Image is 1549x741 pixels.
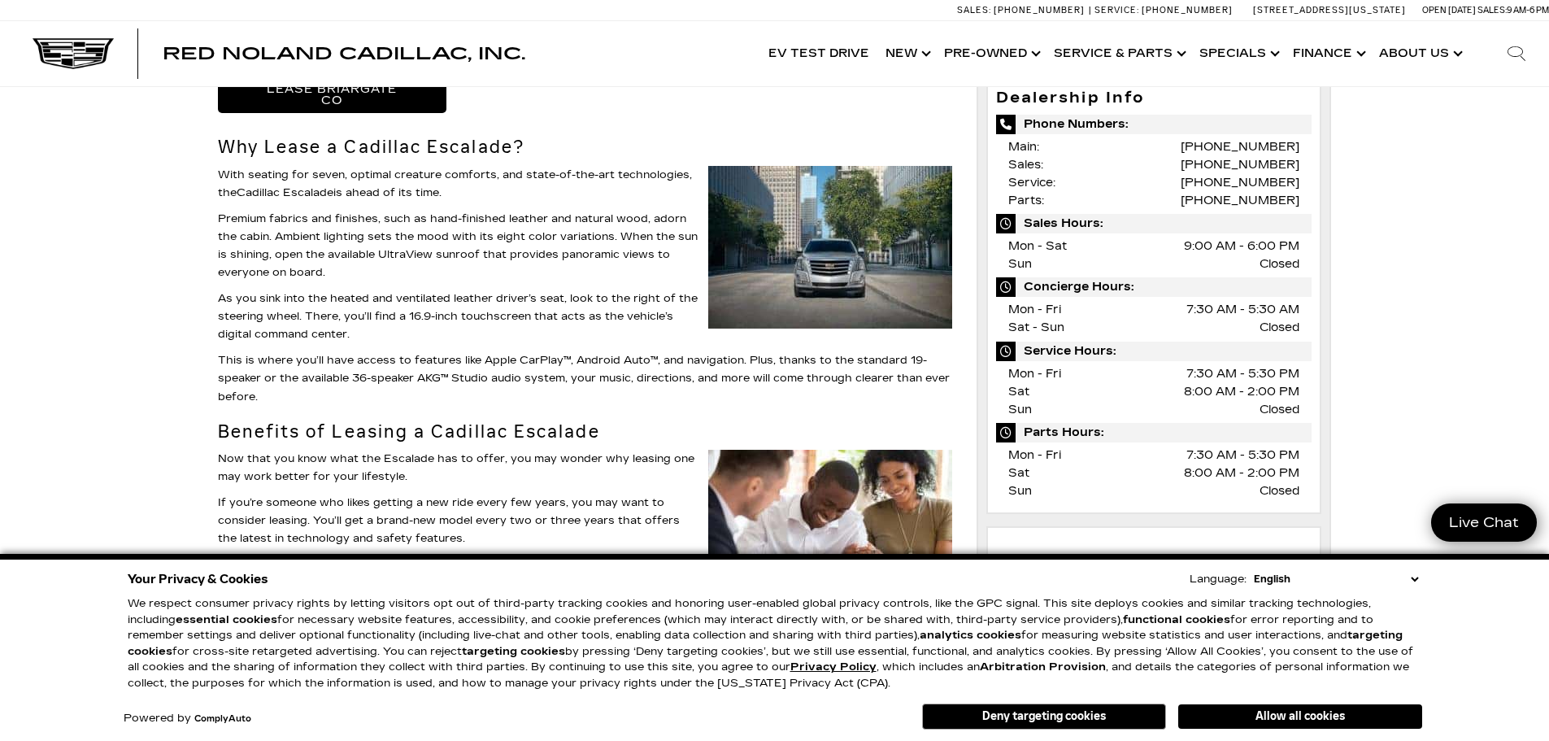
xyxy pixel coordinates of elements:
[1186,447,1299,464] span: 7:30 AM - 5:30 PM
[996,115,1312,134] span: Phone Numbers:
[1008,320,1064,334] span: Sat - Sun
[218,66,446,113] a: Cadillac Escalade Lease Briargate CO
[920,629,1021,642] strong: analytics cookies
[218,450,952,486] p: Now that you know what the Escalade has to offer, you may wonder why leasing one may work better ...
[1184,383,1299,401] span: 8:00 AM - 2:00 PM
[1046,21,1191,86] a: Service & Parts
[462,645,565,658] strong: targeting cookies
[1008,140,1039,154] span: Main:
[994,5,1085,15] span: [PHONE_NUMBER]
[1008,239,1067,253] span: Mon - Sat
[1184,238,1299,255] span: 9:00 AM - 6:00 PM
[1008,385,1029,399] span: Sat
[980,660,1106,673] strong: Arbitration Provision
[1285,21,1371,86] a: Finance
[1260,319,1299,337] span: Closed
[708,166,952,329] img: 2020 Cadillac Escalade
[1008,176,1055,190] span: Service:
[1250,571,1422,587] select: Language Select
[1441,513,1527,532] span: Live Chat
[176,613,277,626] strong: essential cookies
[1253,5,1406,15] a: [STREET_ADDRESS][US_STATE]
[1008,257,1032,271] span: Sun
[218,137,952,157] h2: Why Lease a Cadillac Escalade?
[194,714,251,724] a: ComplyAuto
[1008,466,1029,480] span: Sat
[1260,401,1299,419] span: Closed
[1260,482,1299,500] span: Closed
[128,596,1422,691] p: We respect consumer privacy rights by letting visitors opt out of third-party tracking cookies an...
[1507,5,1549,15] span: 9 AM-6 PM
[1190,574,1247,585] div: Language:
[1123,613,1230,626] strong: functional cookies
[1371,21,1468,86] a: About Us
[1008,194,1044,207] span: Parts:
[1094,5,1139,15] span: Service:
[128,568,268,591] span: Your Privacy & Cookies
[218,351,952,405] p: This is where you’ll have access to features like Apple CarPlay™, Android Auto™, and navigation. ...
[996,214,1312,233] span: Sales Hours:
[1181,158,1299,172] a: [PHONE_NUMBER]
[1008,403,1032,416] span: Sun
[936,21,1046,86] a: Pre-Owned
[1186,301,1299,319] span: 7:30 AM - 5:30 AM
[33,38,114,69] img: Cadillac Dark Logo with Cadillac White Text
[922,704,1166,730] button: Deny targeting cookies
[1422,5,1476,15] span: Open [DATE]
[957,5,991,15] span: Sales:
[1008,448,1061,462] span: Mon - Fri
[163,44,525,63] span: Red Noland Cadillac, Inc.
[1008,367,1061,381] span: Mon - Fri
[1181,194,1299,207] a: [PHONE_NUMBER]
[128,629,1403,658] strong: targeting cookies
[996,277,1312,297] span: Concierge Hours:
[218,210,952,281] p: Premium fabrics and finishes, such as hand-finished leather and natural wood, adorn the cabin. Am...
[996,536,1312,658] iframe: Dealer location map
[1008,484,1032,498] span: Sun
[1191,21,1285,86] a: Specials
[1184,464,1299,482] span: 8:00 AM - 2:00 PM
[124,713,251,724] div: Powered by
[1008,303,1061,316] span: Mon - Fri
[996,342,1312,361] span: Service Hours:
[1431,503,1537,542] a: Live Chat
[237,186,333,199] a: Cadillac Escalade
[957,6,1089,15] a: Sales: [PHONE_NUMBER]
[1089,6,1237,15] a: Service: [PHONE_NUMBER]
[1181,176,1299,190] a: [PHONE_NUMBER]
[1178,704,1422,729] button: Allow all cookies
[996,90,1312,107] h3: Dealership Info
[218,166,952,202] p: With seating for seven, optimal creature comforts, and state-of-the-art technologies, the is ahea...
[163,46,525,62] a: Red Noland Cadillac, Inc.
[1142,5,1233,15] span: [PHONE_NUMBER]
[1477,5,1507,15] span: Sales:
[218,422,952,442] h2: Benefits of Leasing a Cadillac Escalade
[218,290,952,343] p: As you sink into the heated and ventilated leather driver’s seat, look to the right of the steeri...
[218,494,952,547] p: If you’re someone who likes getting a new ride every few years, you may want to consider leasing....
[1181,140,1299,154] a: [PHONE_NUMBER]
[1186,365,1299,383] span: 7:30 AM - 5:30 PM
[996,423,1312,442] span: Parts Hours:
[760,21,877,86] a: EV Test Drive
[1008,158,1043,172] span: Sales:
[790,660,877,673] a: Privacy Policy
[877,21,936,86] a: New
[1260,255,1299,273] span: Closed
